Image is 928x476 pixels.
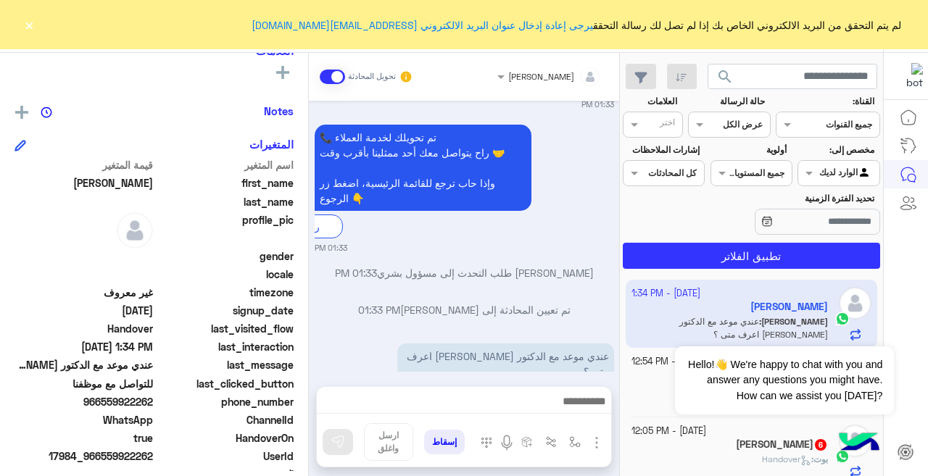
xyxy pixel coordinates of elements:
p: [PERSON_NAME] طلب التحدث إلى مسؤول بشري [315,265,614,280]
button: ارسل واغلق [364,423,413,461]
label: إشارات الملاحظات [624,143,699,156]
h6: Notes [264,104,294,117]
p: 11/10/2025, 1:34 PM [397,343,614,384]
button: select flow [563,430,587,454]
button: search [708,64,743,95]
h6: المتغيرات [249,138,294,151]
small: [DATE] - 12:54 PM [631,355,705,369]
span: Handover [762,454,811,464]
img: defaultAdmin.png [117,212,153,249]
span: اسم المتغير [156,157,294,172]
span: timezone [156,285,294,300]
h5: نجلاء الطلحي [736,438,828,451]
small: تحويل المحادثة [348,71,396,83]
label: العلامات [624,95,677,108]
span: عندي موعد مع الدكتور مهند ابي اعرف متى ؟ [14,357,153,372]
span: 6 [815,439,826,451]
div: اختر [660,116,677,133]
label: حالة الرسالة [690,95,765,108]
span: last_name [156,194,294,209]
span: last_interaction [156,339,294,354]
span: 2025-10-11T10:33:32.158Z [14,303,153,318]
a: يرجى إعادة إدخال عنوان البريد الالكتروني [EMAIL_ADDRESS][DOMAIN_NAME] [252,19,593,31]
span: last_message [156,357,294,372]
span: last_visited_flow [156,321,294,336]
span: ChannelId [156,412,294,427]
label: تحديد الفترة الزمنية [712,192,874,205]
button: Trigger scenario [539,430,563,454]
img: make a call [481,437,492,448]
span: UserId [156,448,294,464]
span: null [14,249,153,264]
span: signup_date [156,303,294,318]
span: بوت [813,454,828,464]
b: : [811,454,828,464]
img: Trigger scenario [545,436,557,448]
button: × [22,17,36,32]
span: 01:33 PM [358,304,400,316]
label: أولوية [712,143,787,156]
small: [DATE] - 12:05 PM [631,425,706,438]
button: إسقاط [424,430,465,454]
span: قيمة المتغير [14,157,153,172]
label: القناة: [778,95,875,108]
span: true [14,430,153,446]
p: تم تعيين المحادثة إلى [PERSON_NAME] [315,302,614,317]
span: Handover [14,321,153,336]
span: 2 [14,412,153,427]
img: add [15,106,28,119]
img: send message [331,435,345,449]
span: 2025-10-11T10:34:15.095Z [14,339,153,354]
span: Hello!👋 We're happy to chat with you and answer any questions you might have. How can we assist y... [675,346,893,414]
span: [PERSON_NAME] [508,71,574,82]
img: send voice note [498,434,515,451]
span: Ahmed [14,175,153,191]
img: 177882628735456 [897,63,923,89]
button: تطبيق الفلاتر [623,243,880,269]
img: WhatsApp [835,449,850,464]
img: send attachment [588,434,605,451]
p: 11/10/2025, 1:33 PM [315,125,531,211]
span: first_name [156,175,294,191]
span: phone_number [156,394,294,409]
button: create order [515,430,539,454]
span: 17984_966559922262 [14,448,153,464]
span: 01:33 PM [335,267,377,279]
span: للتواصل مع موظفنا [14,376,153,391]
span: 966559922262 [14,394,153,409]
img: notes [41,107,52,118]
span: غير معروف [14,285,153,300]
span: HandoverOn [156,430,294,446]
img: select flow [569,436,581,448]
small: 01:33 PM [315,242,347,254]
span: null [14,267,153,282]
span: gender [156,249,294,264]
span: locale [156,267,294,282]
span: لم يتم التحقق من البريد الالكتروني الخاص بك إذا لم تصل لك رسالة التحقق [252,17,901,33]
small: 01:33 PM [581,99,614,110]
span: search [716,68,734,85]
span: profile_pic [156,212,294,246]
img: hulul-logo.png [834,418,884,469]
label: مخصص إلى: [800,143,874,156]
span: last_clicked_button [156,376,294,391]
img: create order [521,436,533,448]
